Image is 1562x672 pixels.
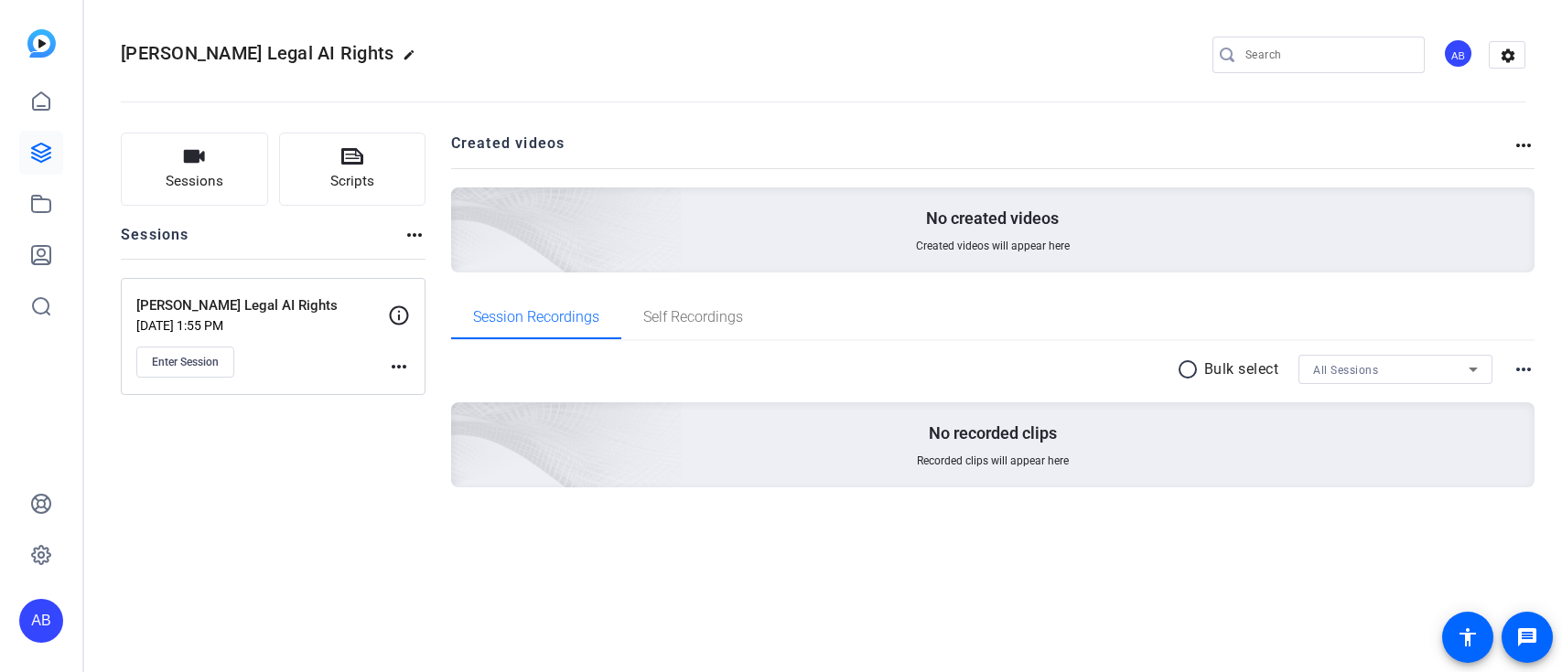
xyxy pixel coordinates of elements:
button: Enter Session [136,347,234,378]
mat-icon: settings [1490,42,1526,69]
p: Bulk select [1204,358,1279,380]
mat-icon: more_horiz [388,356,410,378]
mat-icon: more_horiz [1513,134,1535,156]
div: AB [19,599,63,643]
div: AB [1443,38,1473,69]
span: All Sessions [1313,364,1378,377]
span: Self Recordings [643,310,743,325]
span: Session Recordings [473,310,599,325]
mat-icon: more_horiz [1513,358,1535,380]
mat-icon: accessibility [1457,626,1479,648]
img: blue-gradient.svg [27,29,56,58]
p: No created videos [926,208,1059,229]
h2: Sessions [121,224,189,259]
img: embarkstudio-empty-session.png [246,221,683,618]
h2: Created videos [451,133,1514,168]
mat-icon: edit [403,48,425,70]
p: [DATE] 1:55 PM [136,318,388,333]
p: [PERSON_NAME] Legal AI Rights [136,295,388,316]
span: Created videos will appear here [916,239,1070,253]
ngx-avatar: Adam Bartels [1443,38,1475,70]
input: Search [1245,44,1410,66]
span: Scripts [330,171,374,192]
p: No recorded clips [929,422,1057,444]
span: Recorded clips will appear here [917,453,1069,468]
span: [PERSON_NAME] Legal AI Rights [121,42,393,64]
span: Enter Session [152,355,219,369]
span: Sessions [166,171,223,192]
button: Sessions [121,133,268,206]
button: Scripts [279,133,426,206]
mat-icon: radio_button_unchecked [1177,358,1204,380]
img: Creted videos background [246,6,683,403]
mat-icon: message [1516,626,1538,648]
mat-icon: more_horiz [404,224,426,246]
